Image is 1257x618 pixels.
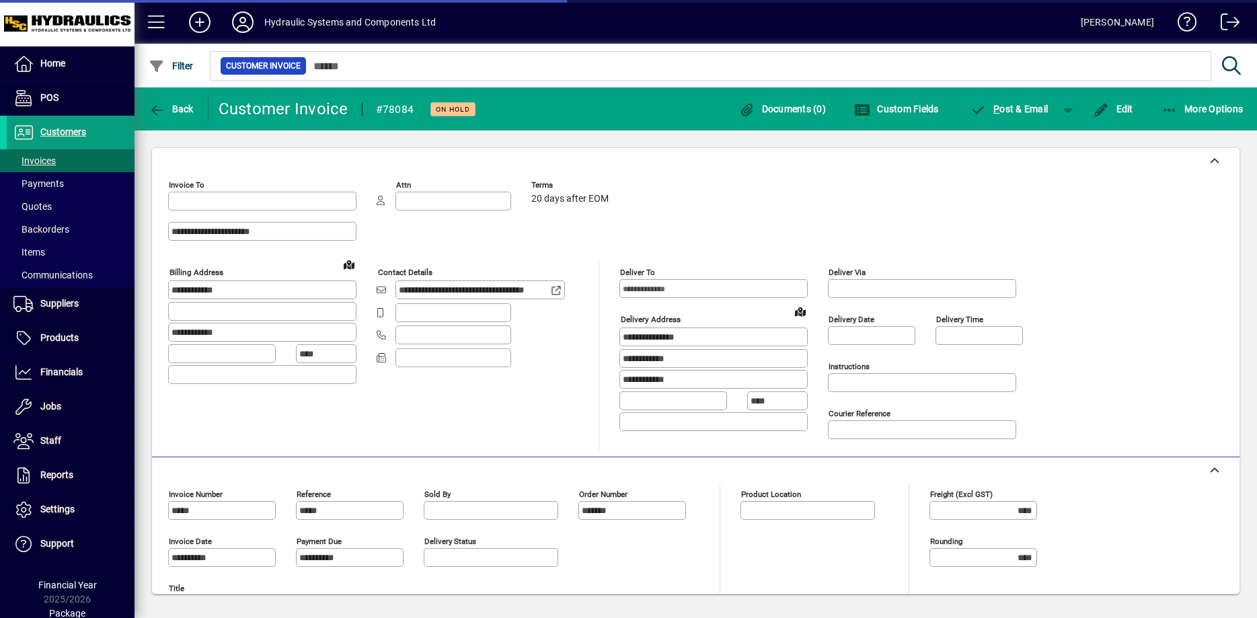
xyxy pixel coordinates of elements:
[7,424,135,458] a: Staff
[741,490,801,499] mat-label: Product location
[7,47,135,81] a: Home
[169,584,184,593] mat-label: Title
[149,61,194,71] span: Filter
[531,194,609,204] span: 20 days after EOM
[7,264,135,286] a: Communications
[7,287,135,321] a: Suppliers
[735,97,829,121] button: Documents (0)
[13,155,56,166] span: Invoices
[829,409,890,418] mat-label: Courier Reference
[40,298,79,309] span: Suppliers
[829,315,874,324] mat-label: Delivery date
[13,201,52,212] span: Quotes
[40,504,75,514] span: Settings
[221,10,264,34] button: Profile
[436,105,470,114] span: On hold
[40,92,59,103] span: POS
[993,104,999,114] span: P
[7,493,135,527] a: Settings
[851,97,942,121] button: Custom Fields
[135,97,208,121] app-page-header-button: Back
[424,490,451,499] mat-label: Sold by
[40,435,61,446] span: Staff
[40,58,65,69] span: Home
[7,356,135,389] a: Financials
[264,11,436,33] div: Hydraulic Systems and Components Ltd
[178,10,221,34] button: Add
[338,254,360,275] a: View on map
[13,224,69,235] span: Backorders
[40,332,79,343] span: Products
[38,580,97,590] span: Financial Year
[219,98,348,120] div: Customer Invoice
[297,537,342,546] mat-label: Payment due
[13,247,45,258] span: Items
[13,178,64,189] span: Payments
[169,537,212,546] mat-label: Invoice date
[7,527,135,561] a: Support
[376,99,414,120] div: #78084
[1161,104,1244,114] span: More Options
[40,366,83,377] span: Financials
[40,401,61,412] span: Jobs
[149,104,194,114] span: Back
[226,59,301,73] span: Customer Invoice
[7,218,135,241] a: Backorders
[424,537,476,546] mat-label: Delivery status
[829,362,870,371] mat-label: Instructions
[790,301,811,322] a: View on map
[40,538,74,549] span: Support
[40,126,86,137] span: Customers
[145,54,197,78] button: Filter
[930,490,993,499] mat-label: Freight (excl GST)
[738,104,826,114] span: Documents (0)
[396,180,411,190] mat-label: Attn
[854,104,939,114] span: Custom Fields
[579,490,627,499] mat-label: Order number
[1168,3,1197,46] a: Knowledge Base
[1211,3,1240,46] a: Logout
[930,537,962,546] mat-label: Rounding
[297,490,331,499] mat-label: Reference
[145,97,197,121] button: Back
[7,172,135,195] a: Payments
[620,268,655,277] mat-label: Deliver To
[7,321,135,355] a: Products
[1093,104,1133,114] span: Edit
[936,315,983,324] mat-label: Delivery time
[7,459,135,492] a: Reports
[169,180,204,190] mat-label: Invoice To
[1081,11,1154,33] div: [PERSON_NAME]
[1158,97,1247,121] button: More Options
[7,241,135,264] a: Items
[829,268,866,277] mat-label: Deliver via
[7,149,135,172] a: Invoices
[531,181,612,190] span: Terms
[13,270,93,280] span: Communications
[169,490,223,499] mat-label: Invoice number
[7,195,135,218] a: Quotes
[7,81,135,115] a: POS
[970,104,1049,114] span: ost & Email
[964,97,1055,121] button: Post & Email
[40,469,73,480] span: Reports
[7,390,135,424] a: Jobs
[1090,97,1137,121] button: Edit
